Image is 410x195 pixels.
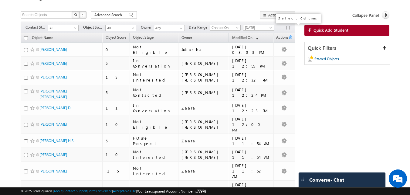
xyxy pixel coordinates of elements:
a: Show All Items [177,25,184,31]
img: carter-drag [300,177,305,182]
div: Chat with us now [32,32,102,40]
a: Object Score [103,34,129,42]
div: [PERSON_NAME] [PERSON_NAME] [181,119,226,130]
span: All [106,25,134,31]
div: Zaara [181,138,226,144]
div: -15 [106,168,127,174]
div: [DATE] 12:32 PM [232,72,271,83]
span: © 2025 LeadSquared | | | | | [21,188,206,194]
input: Check all records [24,36,28,40]
img: Search [74,13,77,16]
div: [DATE] 11:54 AM [232,149,271,160]
span: Object Score [106,35,126,40]
div: [DATE] 03:03 PM [232,44,271,55]
div: Select Columns [278,16,318,21]
a: Modified On (sorted descending) [229,34,261,42]
div: 5 [106,90,127,95]
span: Collapse Panel [352,12,379,18]
span: Contact Stage [25,25,48,30]
span: Advanced Search [94,12,124,18]
div: In Conversation [133,103,175,113]
textarea: Type your message and hit 'Enter' [8,56,111,146]
div: [PERSON_NAME] [181,90,226,95]
a: Object Name [29,34,56,42]
button: Actions [260,11,295,19]
div: [DATE] 12:23 PM [232,103,271,113]
a: Quick Add Student [304,25,390,36]
a: All [105,25,136,31]
div: [DATE] 12:55 PM [232,58,271,69]
div: Not Eligible [133,119,175,130]
a: All [48,25,79,31]
div: 5 [106,61,127,66]
a: About [54,189,63,193]
span: Starred Objects [314,57,339,61]
div: [DATE] 11:52 AM [232,163,271,179]
a: [PERSON_NAME] H S [39,138,73,143]
div: 5 [106,138,127,144]
div: [PERSON_NAME] [PERSON_NAME] [181,149,226,160]
a: [PERSON_NAME] [PERSON_NAME] [39,89,67,99]
div: Zaara [181,105,226,111]
span: Converse - Chat [309,177,344,183]
div: Future Prospect [133,135,175,146]
a: Terms of Service [88,189,112,193]
div: 0 [106,47,127,52]
div: [PERSON_NAME] [181,61,226,66]
a: [DATE] [243,25,274,31]
a: [PERSON_NAME] [39,61,67,66]
input: Type to Search [154,25,185,31]
span: All [48,25,77,31]
div: 11 [106,105,127,111]
div: Quick Filters [305,42,390,54]
div: [DATE] 11:54 AM [232,135,271,146]
a: Created On [210,25,241,31]
span: Owner [141,25,154,30]
a: [PERSON_NAME] [39,152,67,157]
span: Owner [181,35,192,40]
span: Quick Add Student [313,27,348,33]
button: ? [79,11,86,19]
span: ? [81,12,84,17]
a: [PERSON_NAME] [39,75,67,79]
a: Acceptable Use [113,189,136,193]
a: [PERSON_NAME] [39,169,67,173]
div: Zaara [181,168,226,174]
a: [PERSON_NAME] D [39,106,70,110]
span: (sorted descending) [253,36,258,40]
div: [DATE] 12:24 PM [232,87,271,98]
div: [DATE] 12:00 PM [232,116,271,133]
span: Object Source [83,25,105,30]
div: [PERSON_NAME] [PERSON_NAME] [181,72,226,83]
div: Aukasha [181,47,226,52]
div: Not Eligible [133,44,175,55]
div: Not Interested [133,72,175,83]
a: [PERSON_NAME] [39,47,67,52]
div: 15 [106,75,127,80]
div: Not Contacted [133,87,175,98]
span: [DATE] [243,25,272,30]
span: Modified On [232,35,252,40]
div: In Conversation [133,58,175,69]
div: Minimize live chat window [100,3,114,18]
span: 77978 [197,189,206,193]
div: Not Interested [133,149,175,160]
span: Your Leadsquared Account Number is [137,189,206,193]
span: Date Range [189,25,210,30]
div: 10 [106,152,127,157]
a: Object Stage [130,34,157,42]
div: 10 [106,122,127,127]
img: d_60004797649_company_0_60004797649 [10,32,25,40]
span: Actions [274,34,288,42]
div: Not Interested [133,165,175,176]
span: Created On [210,25,239,30]
a: Contact Support [63,189,87,193]
em: Start Chat [83,151,110,160]
a: [PERSON_NAME] [39,122,67,127]
span: Object Stage [133,35,154,40]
